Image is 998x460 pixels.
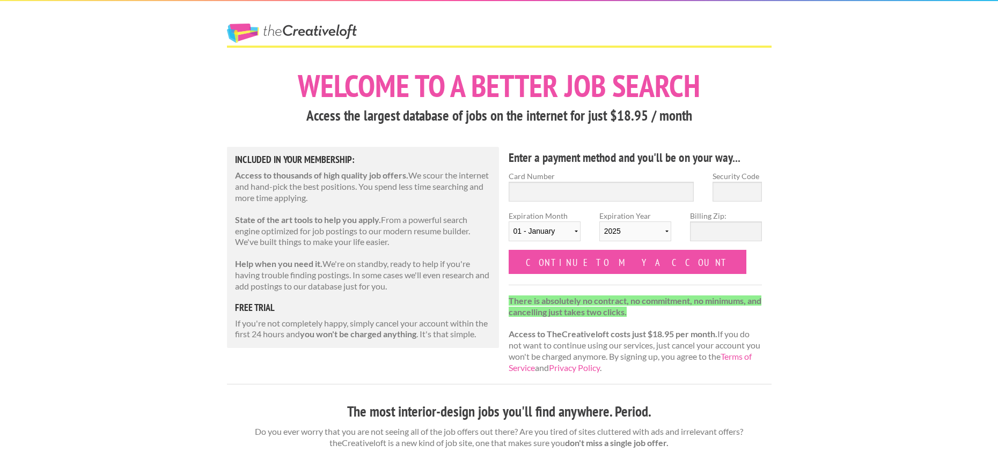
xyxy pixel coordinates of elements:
p: We're on standby, ready to help if you're having trouble finding postings. In some cases we'll ev... [235,258,491,292]
h5: Included in Your Membership: [235,155,491,165]
input: Continue to my account [509,250,747,274]
strong: Access to TheCreativeloft costs just $18.95 per month. [509,329,717,339]
label: Card Number [509,170,694,182]
p: If you're not completely happy, simply cancel your account within the first 24 hours and . It's t... [235,318,491,340]
label: Security Code [713,170,762,182]
select: Expiration Year [599,221,671,241]
a: Terms of Service [509,351,752,373]
p: We scour the internet and hand-pick the best positions. You spend less time searching and more ti... [235,170,491,203]
select: Expiration Month [509,221,581,241]
strong: you won't be charged anything [300,329,416,339]
h1: Welcome to a better job search [227,70,772,101]
strong: don't miss a single job offer. [565,437,669,448]
strong: Access to thousands of high quality job offers. [235,170,408,180]
strong: Help when you need it. [235,258,322,269]
a: Privacy Policy [549,362,600,373]
p: From a powerful search engine optimized for job postings to our modern resume builder. We've buil... [235,214,491,248]
h5: free trial [235,303,491,313]
h3: Access the largest database of jobs on the internet for just $18.95 / month [227,106,772,126]
p: If you do not want to continue using our services, just cancel your account you won't be charged ... [509,295,762,374]
h3: The most interior-design jobs you'll find anywhere. Period. [227,402,772,422]
h4: Enter a payment method and you'll be on your way... [509,149,762,166]
strong: There is absolutely no contract, no commitment, no minimums, and cancelling just takes two clicks. [509,295,761,317]
label: Billing Zip: [690,210,762,221]
label: Expiration Year [599,210,671,250]
a: The Creative Loft [227,24,357,43]
label: Expiration Month [509,210,581,250]
strong: State of the art tools to help you apply. [235,214,381,225]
